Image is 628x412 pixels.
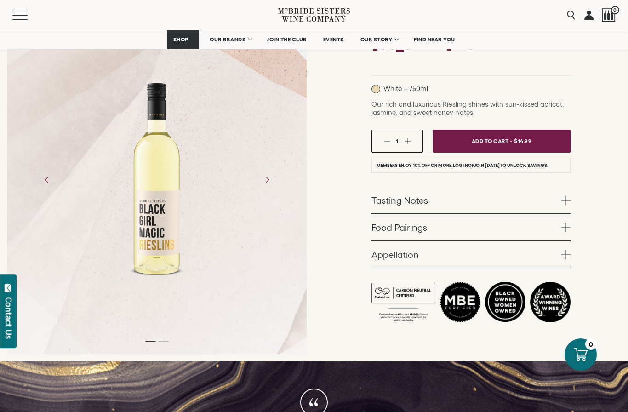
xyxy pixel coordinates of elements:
[472,134,512,148] span: Add To Cart -
[210,36,245,43] span: OUR BRANDS
[371,187,571,213] a: Tasting Notes
[167,30,199,49] a: SHOP
[585,338,597,350] div: 0
[323,36,344,43] span: EVENTS
[317,30,350,49] a: EVENTS
[204,30,257,49] a: OUR BRANDS
[414,36,455,43] span: FIND NEAR YOU
[371,85,428,93] p: White – 750ml
[360,36,393,43] span: OUR STORY
[159,341,169,342] li: Page dot 2
[453,163,468,168] a: Log in
[35,167,59,191] button: Previous
[371,214,571,240] a: Food Pairings
[433,130,571,153] button: Add To Cart - $14.99
[12,11,46,20] button: Mobile Menu Trigger
[371,100,564,116] span: Our rich and luxurious Riesling shines with sun-kissed apricot, jasmine, and sweet honey notes.
[173,36,188,43] span: SHOP
[371,241,571,268] a: Appellation
[146,341,156,342] li: Page dot 1
[371,158,571,173] li: Members enjoy 10% off or more. or to unlock savings.
[408,30,461,49] a: FIND NEAR YOU
[267,36,307,43] span: JOIN THE CLUB
[255,167,279,191] button: Next
[261,30,313,49] a: JOIN THE CLUB
[514,134,531,148] span: $14.99
[396,138,398,144] span: 1
[354,30,404,49] a: OUR STORY
[371,6,571,53] h1: Black Girl Magic Riesling [US_STATE] 2022
[4,297,13,339] div: Contact Us
[474,163,500,168] a: join [DATE]
[611,6,619,14] span: 0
